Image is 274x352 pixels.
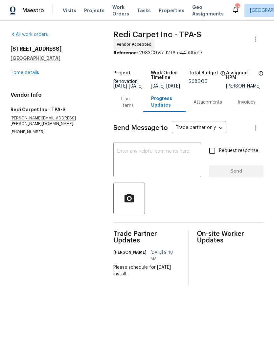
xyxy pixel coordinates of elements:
[11,32,48,37] a: All work orders
[159,7,184,14] span: Properties
[166,84,180,88] span: [DATE]
[220,71,225,79] span: The total cost of line items that have been proposed by Opendoor. This sum includes line items th...
[189,71,218,75] h5: Total Budget
[113,125,168,131] span: Send Message to
[226,84,263,88] div: [PERSON_NAME]
[197,231,263,244] span: On-site Worker Updates
[113,79,143,88] span: Renovation
[22,7,44,14] span: Maestro
[11,70,39,75] a: Home details
[113,84,127,88] span: [DATE]
[113,71,130,75] h5: Project
[84,7,104,14] span: Projects
[258,71,263,84] span: The hpm assigned to this work order.
[113,84,143,88] span: -
[151,71,188,80] h5: Work Order Timeline
[113,31,201,38] span: Redi Carpet Inc - TPA-S
[150,249,176,262] span: [DATE] 9:40 AM
[192,4,224,17] span: Geo Assignments
[113,264,180,277] div: Please schedule for [DATE] install.
[117,41,154,48] span: Vendor Accepted
[226,71,256,80] h5: Assigned HPM
[113,231,180,244] span: Trade Partner Updates
[137,8,151,13] span: Tasks
[112,4,129,17] span: Work Orders
[172,123,226,134] div: Trade partner only
[121,96,135,109] div: Line Items
[194,99,222,106] div: Attachments
[113,249,147,256] h6: [PERSON_NAME]
[113,50,263,56] div: 29S3CGV51J2TA-e44d8be17
[113,51,138,55] b: Reference:
[189,79,208,84] span: $680.00
[151,84,165,88] span: [DATE]
[151,95,178,109] div: Progress Updates
[129,84,143,88] span: [DATE]
[11,92,98,98] h4: Vendor Info
[11,106,98,113] h5: Redi Carpet Inc - TPA-S
[238,99,256,106] div: Invoices
[235,4,240,11] div: 98
[219,147,258,154] span: Request response
[151,84,180,88] span: -
[63,7,76,14] span: Visits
